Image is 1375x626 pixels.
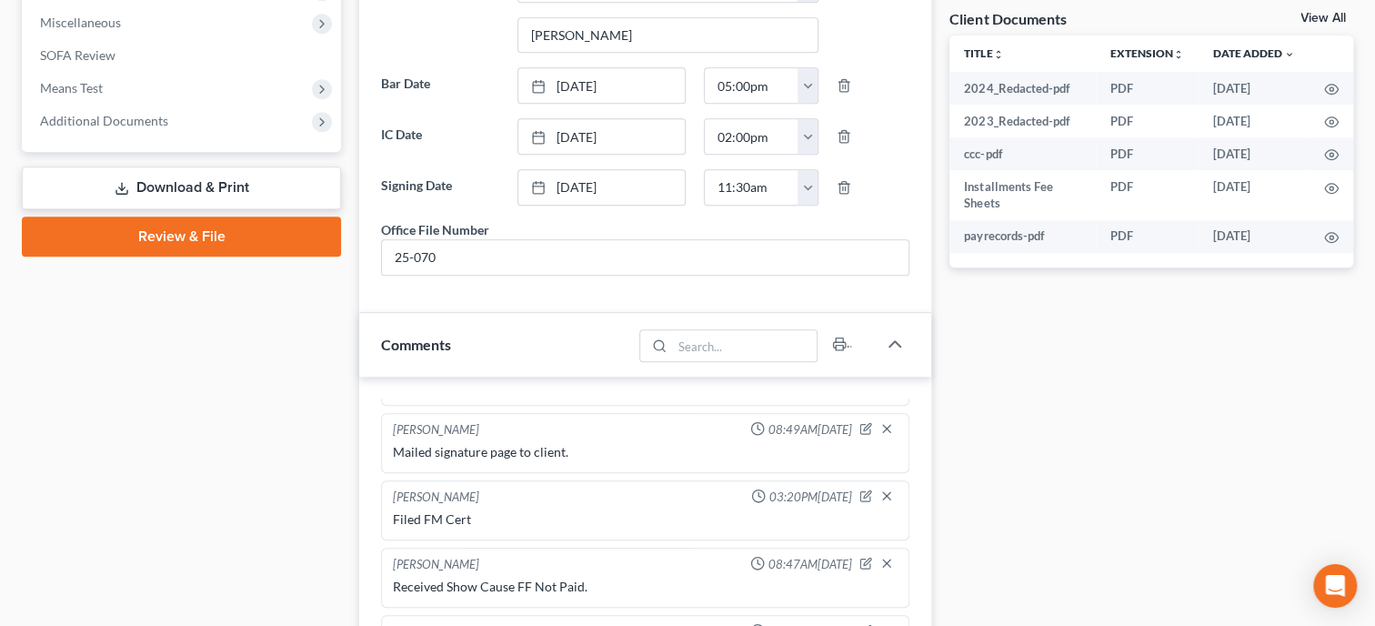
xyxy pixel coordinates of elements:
[393,443,898,461] div: Mailed signature page to client.
[1284,49,1295,60] i: expand_more
[518,18,818,53] input: Other Referral Source
[518,119,685,154] a: [DATE]
[1096,72,1199,105] td: PDF
[381,336,451,353] span: Comments
[768,556,852,573] span: 08:47AM[DATE]
[518,68,685,103] a: [DATE]
[22,167,341,209] a: Download & Print
[949,137,1096,170] td: ccc-pdf
[1313,564,1357,608] div: Open Intercom Messenger
[1096,170,1199,220] td: PDF
[949,105,1096,137] td: 2023_Redacted-pdf
[40,47,115,63] span: SOFA Review
[25,39,341,72] a: SOFA Review
[518,170,685,205] a: [DATE]
[393,421,479,439] div: [PERSON_NAME]
[673,330,818,361] input: Search...
[372,118,508,155] label: IC Date
[949,220,1096,253] td: payrecords-pdf
[372,67,508,104] label: Bar Date
[40,80,103,96] span: Means Test
[382,240,908,275] input: --
[381,220,489,239] div: Office File Number
[372,169,508,206] label: Signing Date
[949,9,1066,28] div: Client Documents
[1199,220,1310,253] td: [DATE]
[992,49,1003,60] i: unfold_more
[1199,170,1310,220] td: [DATE]
[705,119,798,154] input: -- : --
[1096,105,1199,137] td: PDF
[40,113,168,128] span: Additional Documents
[22,217,341,257] a: Review & File
[1110,46,1184,60] a: Extensionunfold_more
[949,170,1096,220] td: Installments Fee Sheets
[1096,220,1199,253] td: PDF
[393,578,898,596] div: Received Show Cause FF Not Paid.
[393,556,479,574] div: [PERSON_NAME]
[1300,12,1346,25] a: View All
[1199,105,1310,137] td: [DATE]
[1199,137,1310,170] td: [DATE]
[40,15,121,30] span: Miscellaneous
[1096,137,1199,170] td: PDF
[769,489,852,506] span: 03:20PM[DATE]
[964,46,1003,60] a: Titleunfold_more
[705,170,798,205] input: -- : --
[705,68,798,103] input: -- : --
[1173,49,1184,60] i: unfold_more
[1199,72,1310,105] td: [DATE]
[768,421,852,439] span: 08:49AM[DATE]
[1213,46,1295,60] a: Date Added expand_more
[949,72,1096,105] td: 2024_Redacted-pdf
[393,489,479,507] div: [PERSON_NAME]
[393,510,898,529] div: Filed FM Cert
